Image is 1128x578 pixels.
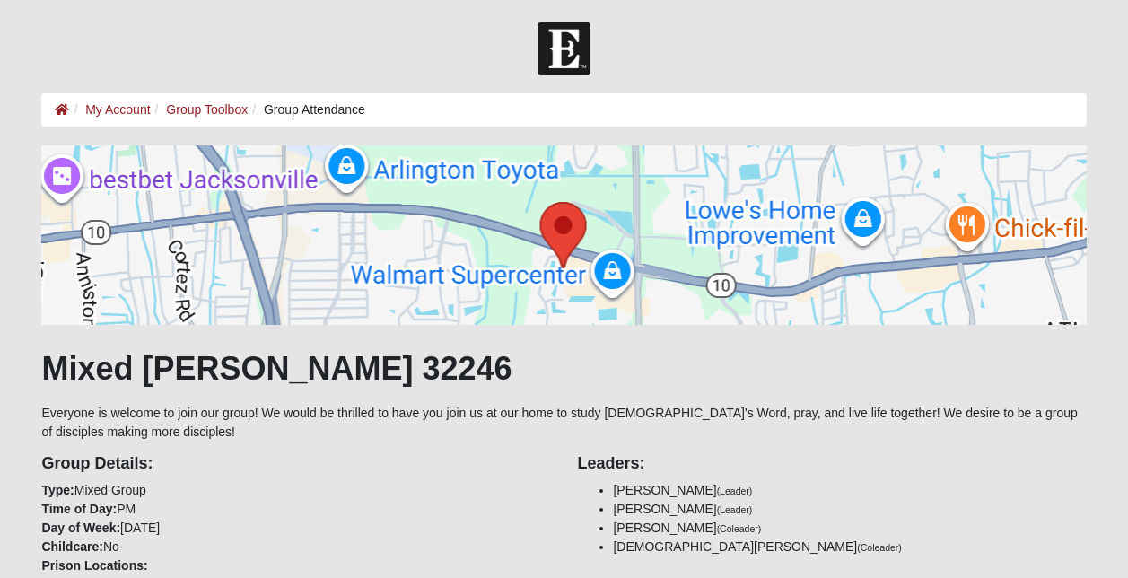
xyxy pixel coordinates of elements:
[41,539,102,554] strong: Childcare:
[41,521,120,535] strong: Day of Week:
[613,500,1086,519] li: [PERSON_NAME]
[717,504,753,515] small: (Leader)
[613,538,1086,556] li: [DEMOGRAPHIC_DATA][PERSON_NAME]
[538,22,590,75] img: Church of Eleven22 Logo
[857,542,902,553] small: (Coleader)
[41,483,74,497] strong: Type:
[577,454,1086,474] h4: Leaders:
[85,102,150,117] a: My Account
[717,486,753,496] small: (Leader)
[166,102,248,117] a: Group Toolbox
[41,454,550,474] h4: Group Details:
[613,481,1086,500] li: [PERSON_NAME]
[613,519,1086,538] li: [PERSON_NAME]
[41,349,1086,388] h1: Mixed [PERSON_NAME] 32246
[717,523,762,534] small: (Coleader)
[248,101,365,119] li: Group Attendance
[41,502,117,516] strong: Time of Day:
